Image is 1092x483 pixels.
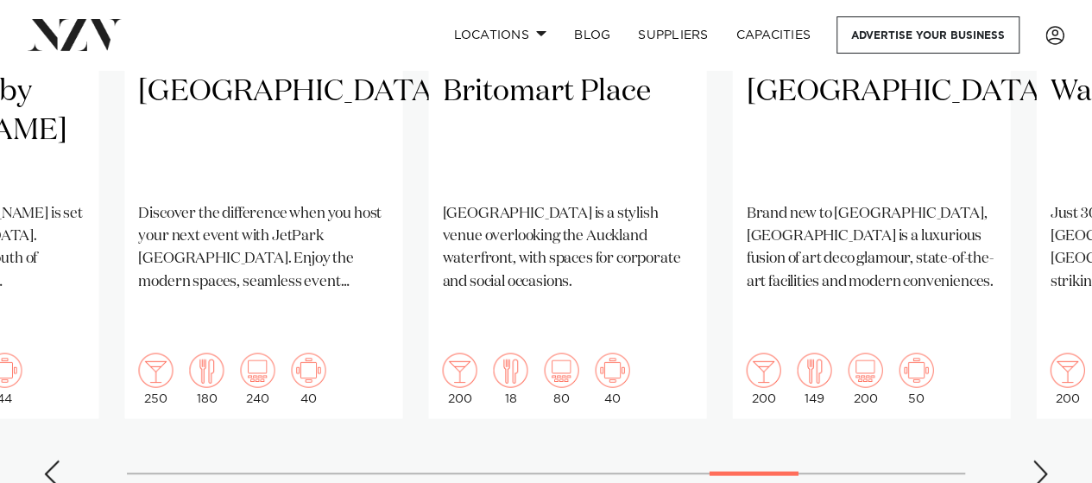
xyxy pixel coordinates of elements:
[544,353,578,405] div: 80
[493,353,527,388] img: dining.png
[439,16,560,54] a: Locations
[746,73,996,189] h2: [GEOGRAPHIC_DATA]
[493,353,527,405] div: 18
[442,73,692,189] h2: Britomart Place
[28,19,122,50] img: nzv-logo.png
[899,353,933,405] div: 50
[624,16,722,54] a: SUPPLIERS
[836,16,1019,54] a: Advertise your business
[138,353,173,388] img: cocktail.png
[291,353,325,388] img: meeting.png
[595,353,629,388] img: meeting.png
[189,353,224,405] div: 180
[291,353,325,405] div: 40
[746,203,996,294] p: Brand new to [GEOGRAPHIC_DATA], [GEOGRAPHIC_DATA] is a luxurious fusion of art deco glamour, stat...
[1050,353,1084,405] div: 200
[746,353,780,388] img: cocktail.png
[797,353,831,405] div: 149
[723,16,825,54] a: Capacities
[138,353,173,405] div: 250
[899,353,933,388] img: meeting.png
[560,16,624,54] a: BLOG
[544,353,578,388] img: theatre.png
[442,203,692,294] p: [GEOGRAPHIC_DATA] is a stylish venue overlooking the Auckland waterfront, with spaces for corpora...
[1050,353,1084,388] img: cocktail.png
[240,353,275,405] div: 240
[848,353,882,388] img: theatre.png
[848,353,882,405] div: 200
[138,73,388,189] h2: [GEOGRAPHIC_DATA]
[595,353,629,405] div: 40
[138,203,388,294] p: Discover the difference when you host your next event with JetPark [GEOGRAPHIC_DATA]. Enjoy the m...
[442,353,477,405] div: 200
[442,353,477,388] img: cocktail.png
[797,353,831,388] img: dining.png
[189,353,224,388] img: dining.png
[240,353,275,388] img: theatre.png
[746,353,780,405] div: 200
